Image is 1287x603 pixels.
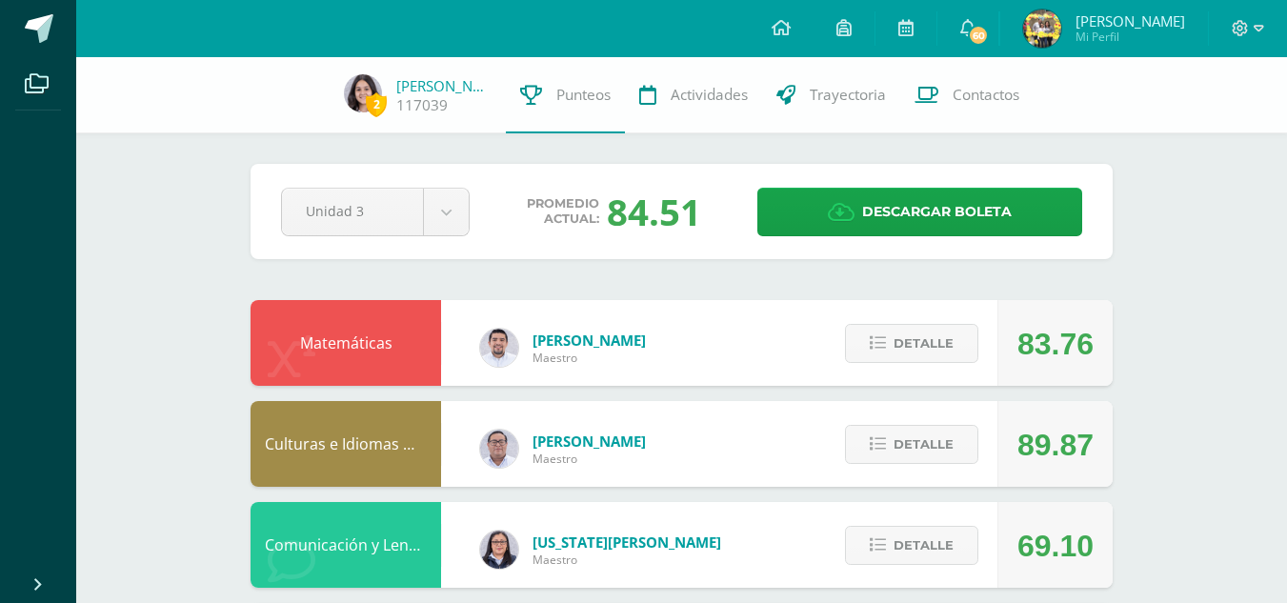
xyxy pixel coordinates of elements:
span: Trayectoria [810,85,886,105]
span: [PERSON_NAME] [533,331,646,350]
a: Unidad 3 [282,189,469,235]
span: 2 [366,92,387,116]
a: 117039 [396,95,448,115]
div: 69.10 [1017,503,1094,589]
span: Mi Perfil [1076,29,1185,45]
span: Maestro [533,552,721,568]
span: Maestro [533,451,646,467]
span: Maestro [533,350,646,366]
button: Detalle [845,425,978,464]
a: Contactos [900,57,1034,133]
a: Descargar boleta [757,188,1082,236]
span: Promedio actual: [527,196,599,227]
span: Detalle [894,528,954,563]
div: 89.87 [1017,402,1094,488]
div: 83.76 [1017,301,1094,387]
img: 5778bd7e28cf89dedf9ffa8080fc1cd8.png [480,430,518,468]
a: [PERSON_NAME] [396,76,492,95]
div: 84.51 [607,187,701,236]
div: Matemáticas [251,300,441,386]
a: Punteos [506,57,625,133]
span: [PERSON_NAME] [533,432,646,451]
span: Detalle [894,326,954,361]
img: 1dc3b97bb891b8df9f4c0cb0359b6b14.png [480,329,518,367]
img: 6c646add246d7a3939e78fc4c1063ac6.png [1023,10,1061,48]
span: 60 [968,25,989,46]
span: Punteos [556,85,611,105]
span: [PERSON_NAME] [1076,11,1185,30]
a: Actividades [625,57,762,133]
img: 80fbdba08885c5270303ba382656f13f.png [344,74,382,112]
div: Comunicación y Lenguaje, Idioma Extranjero: Inglés [251,502,441,588]
span: Unidad 3 [306,189,399,233]
span: Actividades [671,85,748,105]
a: Trayectoria [762,57,900,133]
button: Detalle [845,526,978,565]
span: Detalle [894,427,954,462]
button: Detalle [845,324,978,363]
span: Contactos [953,85,1019,105]
img: e3bbb134d93969a5e3635e639c7a65a0.png [480,531,518,569]
span: [US_STATE][PERSON_NAME] [533,533,721,552]
span: Descargar boleta [862,189,1012,235]
div: Culturas e Idiomas Mayas, Garífuna o Xinka [251,401,441,487]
